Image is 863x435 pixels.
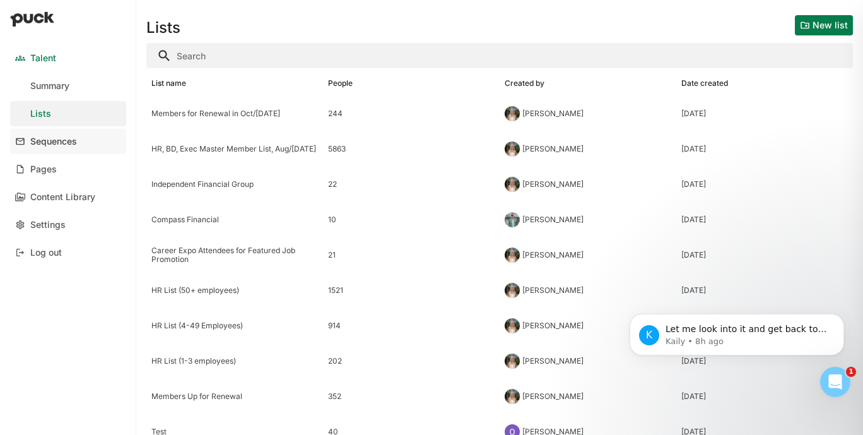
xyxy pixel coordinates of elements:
span: 1 [846,367,856,377]
input: Search [146,43,853,68]
div: 21 [328,251,495,259]
div: [PERSON_NAME] [522,145,584,153]
div: Log out [30,247,62,258]
div: Compass Financial [151,215,318,224]
div: Career Expo Attendees for Featured Job Promotion [151,246,318,265]
div: Pages [30,164,57,175]
button: New list [795,15,853,35]
div: [PERSON_NAME] [522,215,584,224]
div: 352 [328,392,495,401]
div: HR, BD, Exec Master Member List, Aug/[DATE] [151,145,318,153]
div: Settings [30,220,66,230]
div: List name [151,79,186,88]
a: Content Library [10,184,126,210]
div: [PERSON_NAME] [522,109,584,118]
a: Sequences [10,129,126,154]
h1: Lists [146,20,180,35]
div: 5863 [328,145,495,153]
a: Lists [10,101,126,126]
div: [DATE] [681,180,706,189]
div: 202 [328,357,495,366]
a: Pages [10,157,126,182]
div: [DATE] [681,215,706,224]
div: Content Library [30,192,95,203]
div: [DATE] [681,251,706,259]
div: [DATE] [681,286,706,295]
div: [PERSON_NAME] [522,392,584,401]
div: Created by [505,79,544,88]
div: 1521 [328,286,495,295]
div: [PERSON_NAME] [522,321,584,330]
div: Date created [681,79,728,88]
div: Talent [30,53,56,64]
div: 22 [328,180,495,189]
iframe: Intercom live chat [820,367,850,397]
div: HR List (1-3 employees) [151,357,318,366]
div: [PERSON_NAME] [522,180,584,189]
div: Members Up for Renewal [151,392,318,401]
div: 10 [328,215,495,224]
a: Summary [10,73,126,98]
a: Talent [10,45,126,71]
div: Independent Financial Group [151,180,318,189]
div: 914 [328,321,495,330]
div: People [328,79,353,88]
iframe: Intercom notifications message [611,287,863,401]
div: [PERSON_NAME] [522,286,584,295]
a: Settings [10,212,126,237]
div: 244 [328,109,495,118]
div: [DATE] [681,109,706,118]
div: Members for Renewal in Oct/[DATE] [151,109,318,118]
div: HR List (4-49 Employees) [151,321,318,330]
div: [DATE] [681,145,706,153]
div: Lists [30,109,51,119]
div: HR List (50+ employees) [151,286,318,295]
div: [PERSON_NAME] [522,251,584,259]
div: Sequences [30,136,77,147]
div: Summary [30,81,69,92]
div: [PERSON_NAME] [522,357,584,366]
